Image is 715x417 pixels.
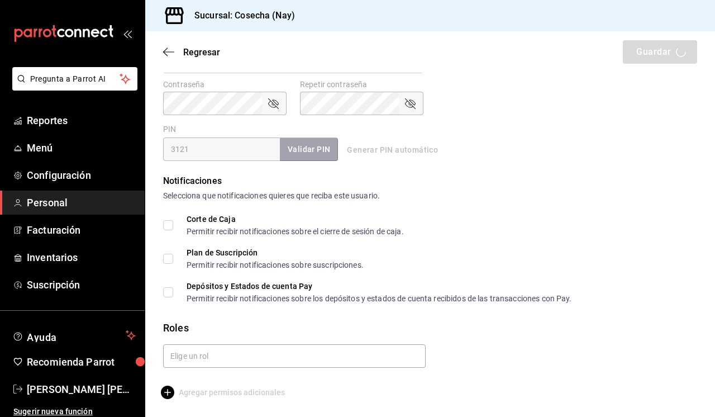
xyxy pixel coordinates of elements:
[8,81,137,93] a: Pregunta a Parrot AI
[27,250,136,265] span: Inventarios
[187,261,364,269] div: Permitir recibir notificaciones sobre suscripciones.
[183,47,220,58] span: Regresar
[163,190,697,202] div: Selecciona que notificaciones quieres que reciba este usuario.
[27,195,136,210] span: Personal
[27,140,136,155] span: Menú
[187,215,404,223] div: Corte de Caja
[163,174,697,188] div: Notificaciones
[185,9,295,22] h3: Sucursal: Cosecha (Nay)
[27,329,121,342] span: Ayuda
[187,228,404,235] div: Permitir recibir notificaciones sobre el cierre de sesión de caja.
[123,29,132,38] button: open_drawer_menu
[163,138,280,161] input: 3 a 6 dígitos
[163,320,697,335] div: Roles
[27,382,136,397] span: [PERSON_NAME] [PERSON_NAME]
[163,47,220,58] button: Regresar
[27,354,136,369] span: Recomienda Parrot
[27,222,136,238] span: Facturación
[27,277,136,292] span: Suscripción
[27,168,136,183] span: Configuración
[163,80,287,88] label: Contraseña
[27,113,136,128] span: Reportes
[187,295,572,302] div: Permitir recibir notificaciones sobre los depósitos y estados de cuenta recibidos de las transacc...
[187,249,364,257] div: Plan de Suscripción
[30,73,120,85] span: Pregunta a Parrot AI
[163,344,426,368] input: Elige un rol
[12,67,137,91] button: Pregunta a Parrot AI
[300,80,423,88] label: Repetir contraseña
[163,125,176,133] label: PIN
[187,282,572,290] div: Depósitos y Estados de cuenta Pay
